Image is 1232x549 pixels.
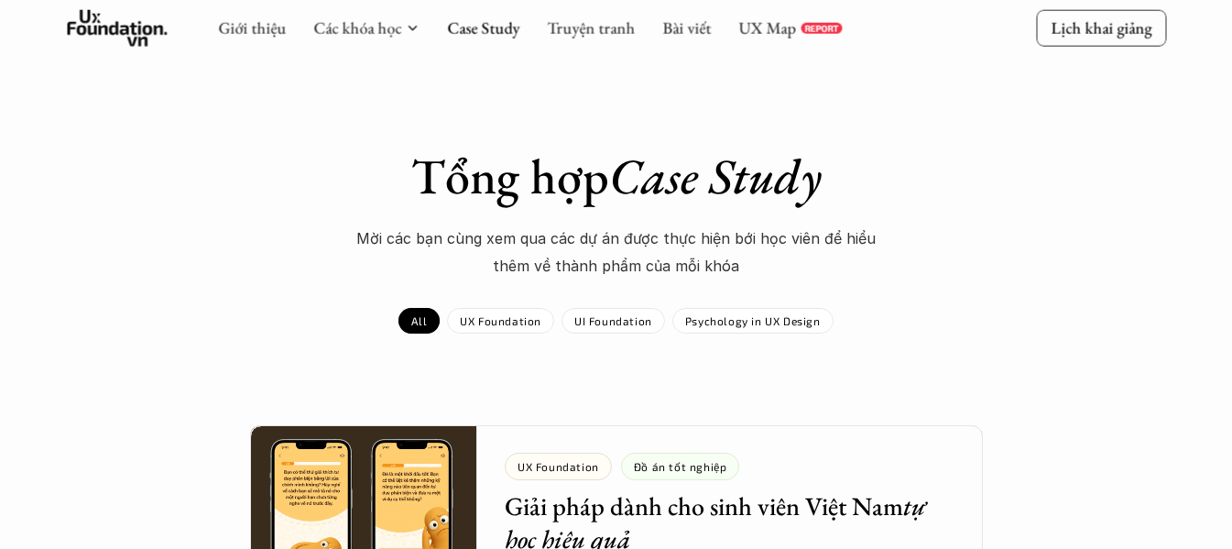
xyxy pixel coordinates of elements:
a: UX Map [738,17,796,38]
p: REPORT [804,23,838,34]
p: UX Foundation [460,314,541,327]
a: Bài viết [662,17,711,38]
a: Lịch khai giảng [1036,10,1166,46]
a: Các khóa học [313,17,401,38]
a: Giới thiệu [218,17,286,38]
em: Case Study [609,144,822,208]
p: Psychology in UX Design [685,314,821,327]
p: Mời các bạn cùng xem qua các dự án được thực hiện bới học viên để hiểu thêm về thành phẩm của mỗi... [342,225,891,280]
p: All [411,314,427,327]
a: Case Study [447,17,519,38]
p: UI Foundation [574,314,652,327]
a: Truyện tranh [547,17,635,38]
h1: Tổng hợp [296,147,937,206]
p: Lịch khai giảng [1051,17,1151,38]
